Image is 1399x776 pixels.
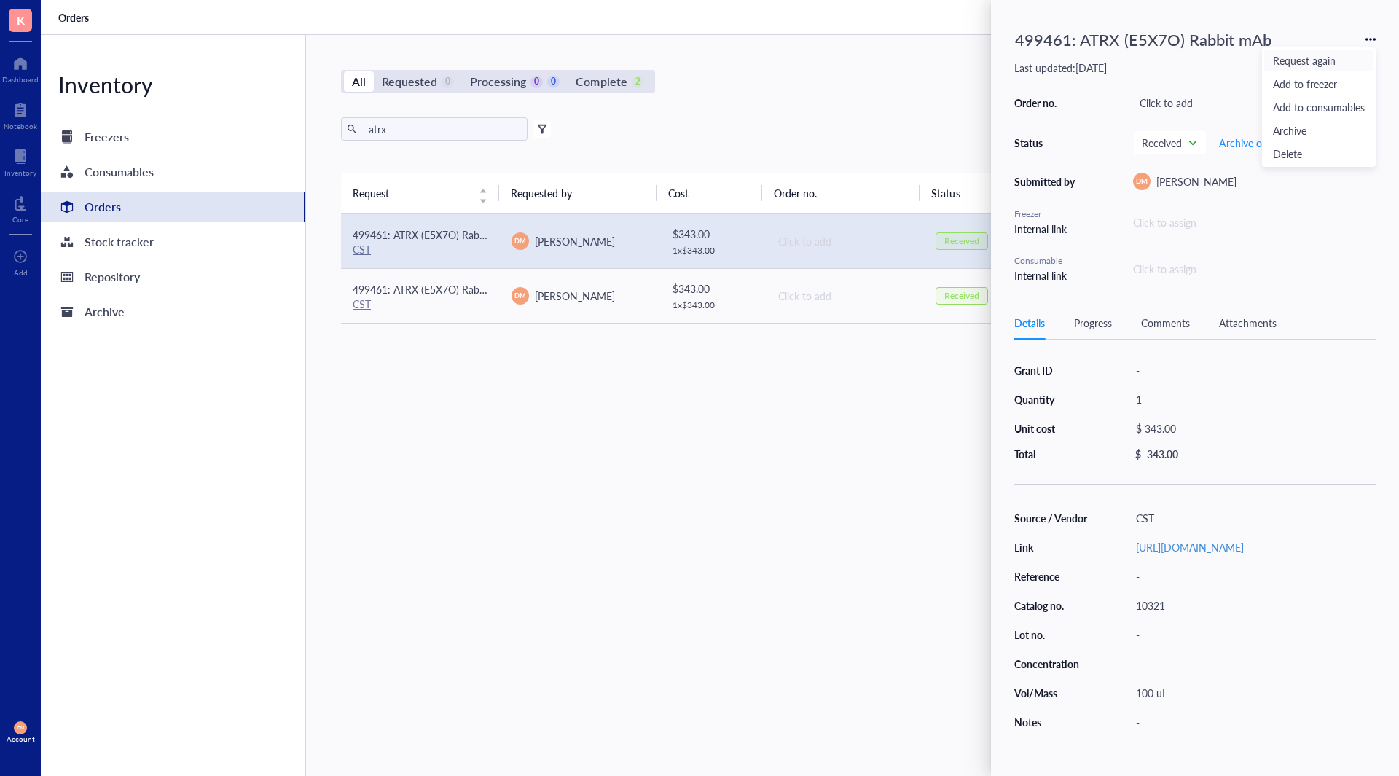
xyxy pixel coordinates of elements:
[1273,76,1365,92] span: Add to freezer
[1014,512,1089,525] div: Source / Vendor
[1014,315,1045,331] div: Details
[1129,389,1376,409] div: 1
[353,282,515,297] span: 499461: ATRX (E5X7O) Rabbit mAb
[17,11,25,29] span: K
[1273,52,1365,68] span: Request again
[41,227,305,256] a: Stock tracker
[353,297,371,311] a: CST
[1218,131,1281,154] button: Archive order
[341,70,655,93] div: segmented control
[1014,175,1080,188] div: Submitted by
[1133,214,1376,230] div: Click to assign
[1136,176,1148,187] span: DM
[1014,716,1089,729] div: Notes
[1014,541,1089,554] div: Link
[85,197,121,217] div: Orders
[1074,315,1112,331] div: Progress
[353,185,470,201] span: Request
[657,173,761,213] th: Cost
[515,236,526,246] span: DM
[1133,93,1376,113] div: Click to add
[1014,657,1089,670] div: Concentration
[85,232,154,252] div: Stock tracker
[673,226,754,242] div: $ 343.00
[41,122,305,152] a: Freezers
[85,267,140,287] div: Repository
[1014,393,1089,406] div: Quantity
[1014,570,1089,583] div: Reference
[1014,447,1089,460] div: Total
[1273,146,1365,162] span: Delete
[1014,599,1089,612] div: Catalog no.
[17,725,24,730] span: DM
[4,145,36,177] a: Inventory
[353,242,371,256] a: CST
[1129,360,1376,380] div: -
[1014,686,1089,699] div: Vol/Mass
[4,168,36,177] div: Inventory
[1014,364,1089,377] div: Grant ID
[1219,315,1277,331] div: Attachments
[85,302,125,322] div: Archive
[1135,447,1141,460] div: $
[1008,23,1278,55] div: 499461: ATRX (E5X7O) Rabbit mAb
[1129,654,1376,674] div: -
[1273,99,1365,115] span: Add to consumables
[1129,712,1376,732] div: -
[363,118,522,140] input: Find orders in table
[470,71,526,92] div: Processing
[1129,624,1376,645] div: -
[1141,315,1190,331] div: Comments
[1014,208,1080,221] div: Freezer
[1014,628,1089,641] div: Lot no.
[1136,540,1244,554] a: [URL][DOMAIN_NAME]
[1014,61,1376,74] div: Last updated: [DATE]
[14,268,28,277] div: Add
[1014,136,1080,149] div: Status
[85,127,129,147] div: Freezers
[12,192,28,224] a: Core
[778,288,912,304] div: Click to add
[1147,447,1178,460] div: 343.00
[2,75,39,84] div: Dashboard
[1014,422,1089,435] div: Unit cost
[1014,267,1080,283] div: Internal link
[1129,595,1376,616] div: 10321
[765,268,924,323] td: Click to add
[4,98,37,130] a: Notebook
[353,227,515,242] span: 499461: ATRX (E5X7O) Rabbit mAb
[632,76,644,88] div: 2
[41,262,305,291] a: Repository
[499,173,657,213] th: Requested by
[2,52,39,84] a: Dashboard
[765,214,924,269] td: Click to add
[1273,122,1365,138] span: Archive
[535,289,615,303] span: [PERSON_NAME]
[341,173,499,213] th: Request
[1014,254,1080,267] div: Consumable
[673,281,754,297] div: $ 343.00
[944,235,979,247] div: Received
[1133,261,1376,277] div: Click to assign
[1129,683,1376,703] div: 100 uL
[4,122,37,130] div: Notebook
[944,290,979,302] div: Received
[7,734,35,743] div: Account
[576,71,627,92] div: Complete
[1156,174,1237,189] span: [PERSON_NAME]
[352,71,366,92] div: All
[1142,136,1195,149] span: Received
[1014,221,1080,237] div: Internal link
[762,173,920,213] th: Order no.
[41,157,305,187] a: Consumables
[547,76,560,88] div: 0
[382,71,437,92] div: Requested
[85,162,154,182] div: Consumables
[530,76,543,88] div: 0
[1129,566,1376,587] div: -
[58,11,92,24] a: Orders
[778,233,912,249] div: Click to add
[1219,137,1280,149] span: Archive order
[41,192,305,222] a: Orders
[12,215,28,224] div: Core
